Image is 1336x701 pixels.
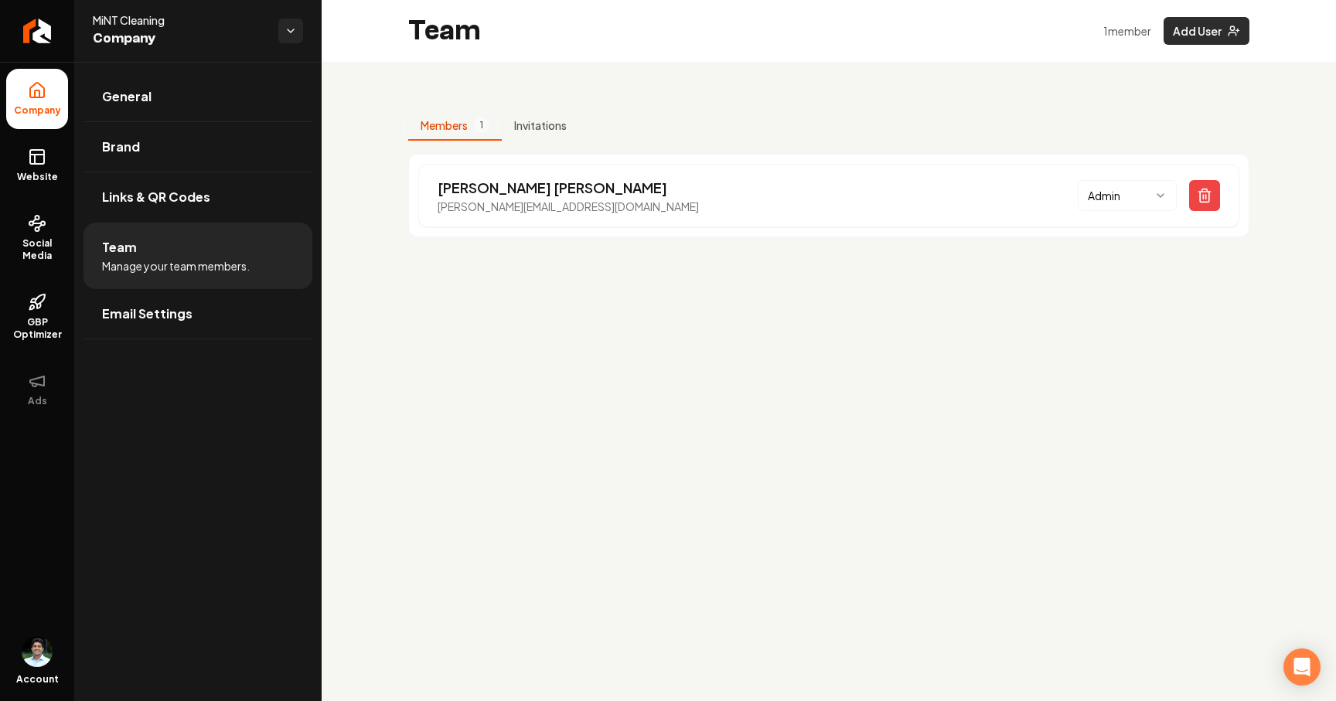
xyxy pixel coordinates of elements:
[408,111,502,141] button: Members
[83,122,312,172] a: Brand
[6,237,68,262] span: Social Media
[6,359,68,420] button: Ads
[102,305,193,323] span: Email Settings
[6,281,68,353] a: GBP Optimizer
[22,636,53,667] button: Open user button
[502,111,579,141] button: Invitations
[8,104,67,117] span: Company
[22,636,53,667] img: Arwin Rahmatpanah
[6,135,68,196] a: Website
[11,171,64,183] span: Website
[102,138,140,156] span: Brand
[102,258,250,274] span: Manage your team members.
[408,15,481,46] h2: Team
[438,199,699,214] p: [PERSON_NAME][EMAIL_ADDRESS][DOMAIN_NAME]
[1283,648,1321,686] div: Open Intercom Messenger
[102,87,152,106] span: General
[102,188,210,206] span: Links & QR Codes
[22,395,53,407] span: Ads
[83,172,312,222] a: Links & QR Codes
[93,28,266,49] span: Company
[1103,23,1151,39] p: 1 member
[16,673,59,686] span: Account
[23,19,52,43] img: Rebolt Logo
[83,289,312,339] a: Email Settings
[83,72,312,121] a: General
[6,202,68,274] a: Social Media
[93,12,266,28] span: MiNT Cleaning
[102,238,137,257] span: Team
[6,316,68,341] span: GBP Optimizer
[438,177,699,199] p: [PERSON_NAME] [PERSON_NAME]
[1164,17,1249,45] button: Add User
[474,117,489,133] span: 1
